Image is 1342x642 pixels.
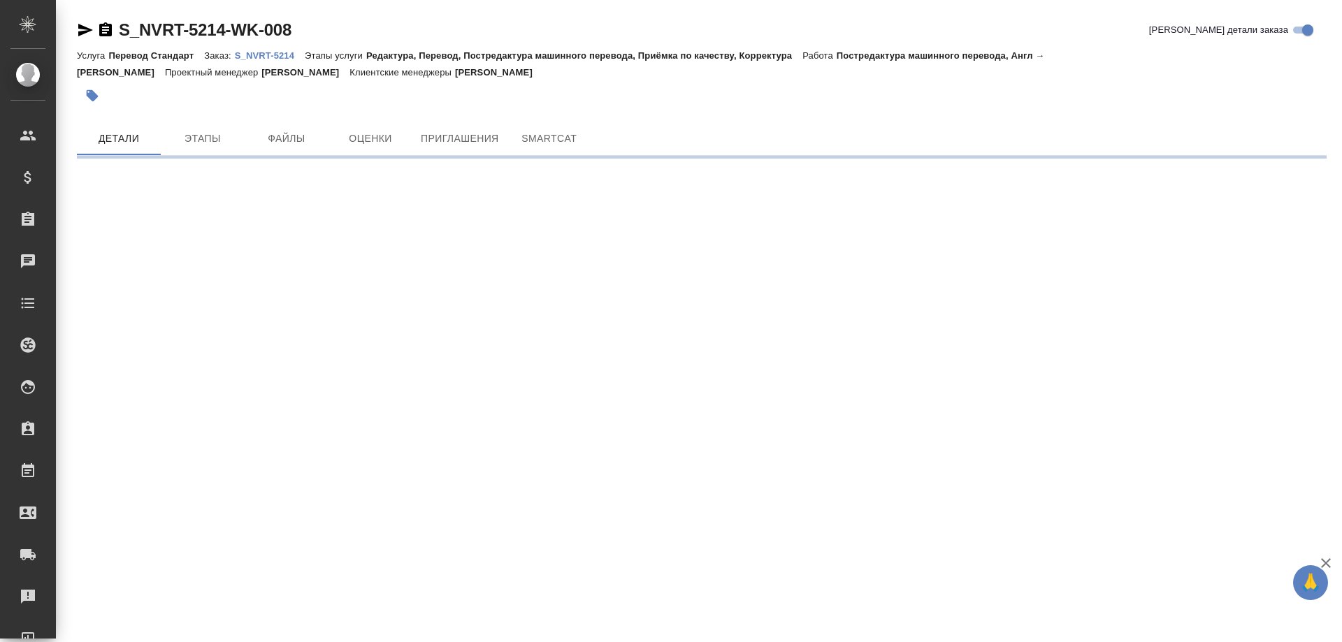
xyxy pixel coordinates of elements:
span: Этапы [169,130,236,147]
p: Работа [802,50,837,61]
p: Клиентские менеджеры [349,67,455,78]
button: Добавить тэг [77,80,108,111]
span: Файлы [253,130,320,147]
span: Приглашения [421,130,499,147]
span: Оценки [337,130,404,147]
p: S_NVRT-5214 [235,50,305,61]
button: Скопировать ссылку для ЯМессенджера [77,22,94,38]
p: [PERSON_NAME] [261,67,349,78]
button: 🙏 [1293,565,1328,600]
p: Перевод Стандарт [108,50,204,61]
span: [PERSON_NAME] детали заказа [1149,23,1288,37]
button: Скопировать ссылку [97,22,114,38]
p: Заказ: [204,50,234,61]
span: SmartCat [516,130,583,147]
a: S_NVRT-5214-WK-008 [119,20,291,39]
a: S_NVRT-5214 [235,49,305,61]
p: [PERSON_NAME] [455,67,543,78]
p: Этапы услуги [305,50,366,61]
p: Редактура, Перевод, Постредактура машинного перевода, Приёмка по качеству, Корректура [366,50,802,61]
span: 🙏 [1299,568,1322,597]
p: Услуга [77,50,108,61]
p: Проектный менеджер [165,67,261,78]
span: Детали [85,130,152,147]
